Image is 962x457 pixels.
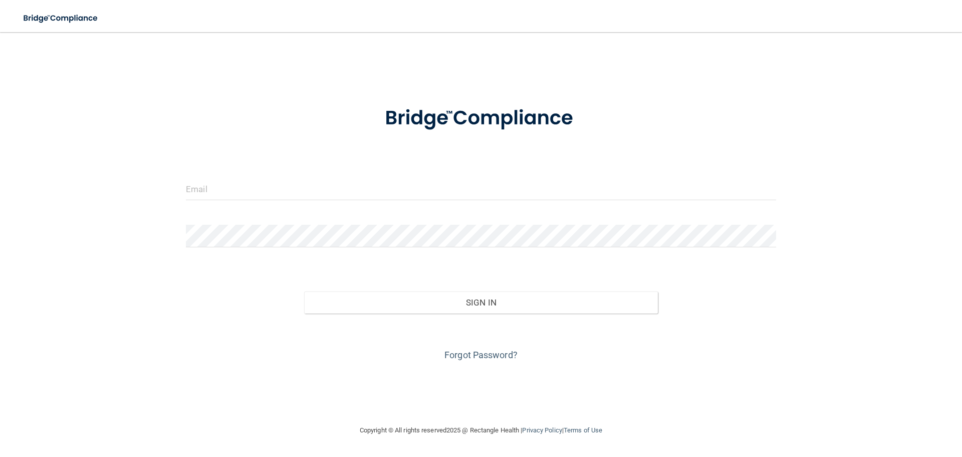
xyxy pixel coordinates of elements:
[15,8,107,29] img: bridge_compliance_login_screen.278c3ca4.svg
[522,426,562,434] a: Privacy Policy
[364,92,598,144] img: bridge_compliance_login_screen.278c3ca4.svg
[564,426,602,434] a: Terms of Use
[186,178,776,200] input: Email
[298,414,664,446] div: Copyright © All rights reserved 2025 @ Rectangle Health | |
[444,350,518,360] a: Forgot Password?
[304,291,658,314] button: Sign In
